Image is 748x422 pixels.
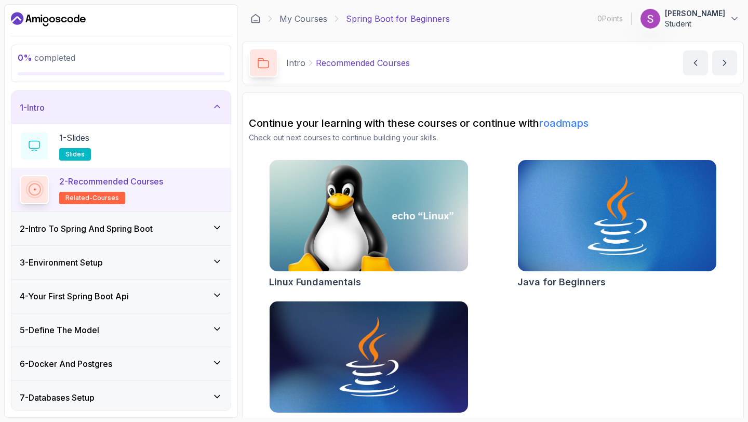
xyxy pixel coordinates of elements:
[20,358,112,370] h3: 6 - Docker And Postgres
[11,212,231,245] button: 2-Intro To Spring And Spring Boot
[11,91,231,124] button: 1-Intro
[665,19,725,29] p: Student
[18,52,32,63] span: 0 %
[270,301,468,413] img: Java for Developers card
[640,8,740,29] button: user profile image[PERSON_NAME]Student
[517,275,606,289] h2: Java for Beginners
[518,160,716,271] img: Java for Beginners card
[20,324,99,336] h3: 5 - Define The Model
[665,8,725,19] p: [PERSON_NAME]
[11,246,231,279] button: 3-Environment Setup
[11,381,231,414] button: 7-Databases Setup
[20,101,45,114] h3: 1 - Intro
[249,116,737,130] h2: Continue your learning with these courses or continue with
[59,131,89,144] p: 1 - Slides
[20,175,222,204] button: 2-Recommended Coursesrelated-courses
[249,133,737,143] p: Check out next courses to continue building your skills.
[269,160,469,289] a: Linux Fundamentals cardLinux Fundamentals
[20,391,95,404] h3: 7 - Databases Setup
[286,57,305,69] p: Intro
[11,347,231,380] button: 6-Docker And Postgres
[250,14,261,24] a: Dashboard
[712,50,737,75] button: next content
[279,12,327,25] a: My Courses
[683,50,708,75] button: previous content
[59,175,163,188] p: 2 - Recommended Courses
[517,160,717,289] a: Java for Beginners cardJava for Beginners
[11,313,231,347] button: 5-Define The Model
[20,131,222,161] button: 1-Slidesslides
[11,280,231,313] button: 4-Your First Spring Boot Api
[20,290,129,302] h3: 4 - Your First Spring Boot Api
[270,160,468,271] img: Linux Fundamentals card
[640,9,660,29] img: user profile image
[597,14,623,24] p: 0 Points
[269,275,361,289] h2: Linux Fundamentals
[539,117,589,129] a: roadmaps
[18,52,75,63] span: completed
[65,194,119,202] span: related-courses
[316,57,410,69] p: Recommended Courses
[20,256,103,269] h3: 3 - Environment Setup
[346,12,450,25] p: Spring Boot for Beginners
[65,150,85,159] span: slides
[11,11,86,28] a: Dashboard
[20,222,153,235] h3: 2 - Intro To Spring And Spring Boot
